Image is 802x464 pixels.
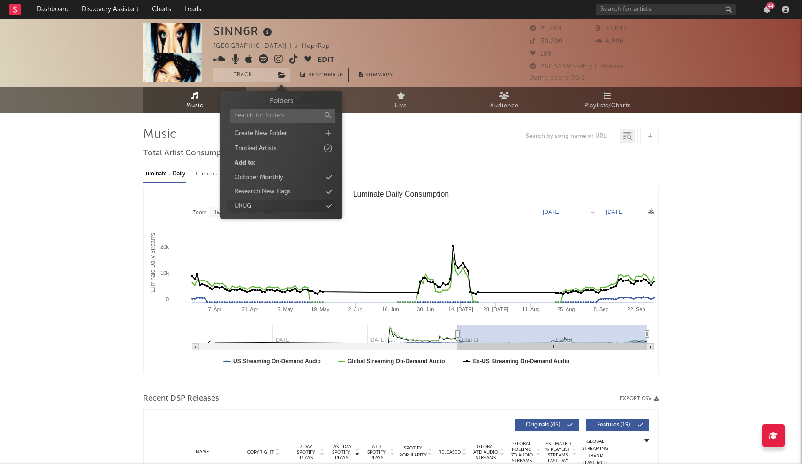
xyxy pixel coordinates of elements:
div: Name [172,449,233,456]
text: 30. Jun [417,306,434,312]
text: 1w [214,209,221,216]
text: 14. [DATE] [448,306,473,312]
text: [DATE] [543,209,560,215]
span: 189 [530,51,552,57]
button: Features(19) [586,419,649,431]
div: Luminate - Daily [143,166,186,182]
text: → [590,209,596,215]
span: Global Rolling 7D Audio Streams [509,441,535,464]
span: Summary [365,73,393,78]
a: Playlists/Charts [556,87,659,113]
text: Ex-US Streaming On-Demand Audio [473,358,570,365]
span: Playlists/Charts [584,100,631,112]
text: 19. May [311,306,330,312]
text: 11. Aug [522,306,539,312]
text: 8. Sep [594,306,609,312]
span: Global ATD Audio Streams [473,444,499,461]
span: Live [395,100,407,112]
text: 25. Aug [557,306,575,312]
div: 44 [766,2,775,9]
text: 2. Jun [348,306,363,312]
input: Search for folders... [230,109,335,123]
button: Edit [318,54,334,66]
text: [DATE] [606,209,624,215]
text: 22. Sep [628,306,645,312]
div: Add to: [235,159,256,168]
div: Tracked Artists [235,144,277,153]
button: Track [213,68,272,82]
text: 21. Apr [242,306,258,312]
span: 260,528 Monthly Listeners [530,64,624,70]
span: 30,200 [530,38,563,45]
a: Live [349,87,453,113]
text: 7. Apr [208,306,222,312]
text: US Streaming On-Demand Audio [233,358,321,365]
text: 0 [166,297,169,302]
span: Spotify Popularity [399,445,427,459]
div: SINN6R [213,23,274,39]
text: 20k [160,244,169,250]
h3: Folders [269,96,293,107]
button: Originals(45) [515,419,579,431]
button: 44 [764,6,770,13]
a: Music [143,87,246,113]
svg: Luminate Daily Consumption [144,186,658,374]
a: Engagement [246,87,349,113]
div: UKUG [235,202,251,211]
span: Released [439,449,461,455]
text: Luminate Daily Streams [150,233,156,292]
span: 4,996 [595,38,624,45]
div: October Monthly [235,173,283,183]
span: Audience [490,100,519,112]
span: Recent DSP Releases [143,393,219,404]
text: 16. Jun [382,306,399,312]
span: Originals ( 45 ) [522,422,565,428]
span: 21,409 [530,26,562,32]
a: Audience [453,87,556,113]
span: ATD Spotify Plays [364,444,389,461]
text: Zoom [192,209,207,216]
text: 28. [DATE] [484,306,508,312]
span: Estimated % Playlist Streams Last Day [545,441,571,464]
button: Export CSV [620,396,659,402]
text: 10k [160,270,169,276]
span: Last Day Spotify Plays [329,444,354,461]
span: 33,042 [595,26,627,32]
div: Create New Folder [235,129,287,138]
span: Copyright [247,449,274,455]
text: Global Streaming On-Demand Audio [348,358,445,365]
text: 5. May [277,306,293,312]
text: Luminate Daily Consumption [353,190,449,198]
span: Music [186,100,204,112]
a: Benchmark [295,68,349,82]
span: Features ( 19 ) [592,422,635,428]
span: 7 Day Spotify Plays [294,444,318,461]
span: Benchmark [308,70,344,81]
span: Jump Score: 90.5 [530,75,585,81]
span: Total Artist Consumption [143,148,236,159]
input: Search by song name or URL [521,133,620,140]
div: Luminate - Weekly [196,166,245,182]
div: Research New Flags [235,187,291,197]
button: Summary [354,68,398,82]
input: Search for artists [596,4,736,15]
div: [GEOGRAPHIC_DATA] | Hip-Hop/Rap [213,41,341,52]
